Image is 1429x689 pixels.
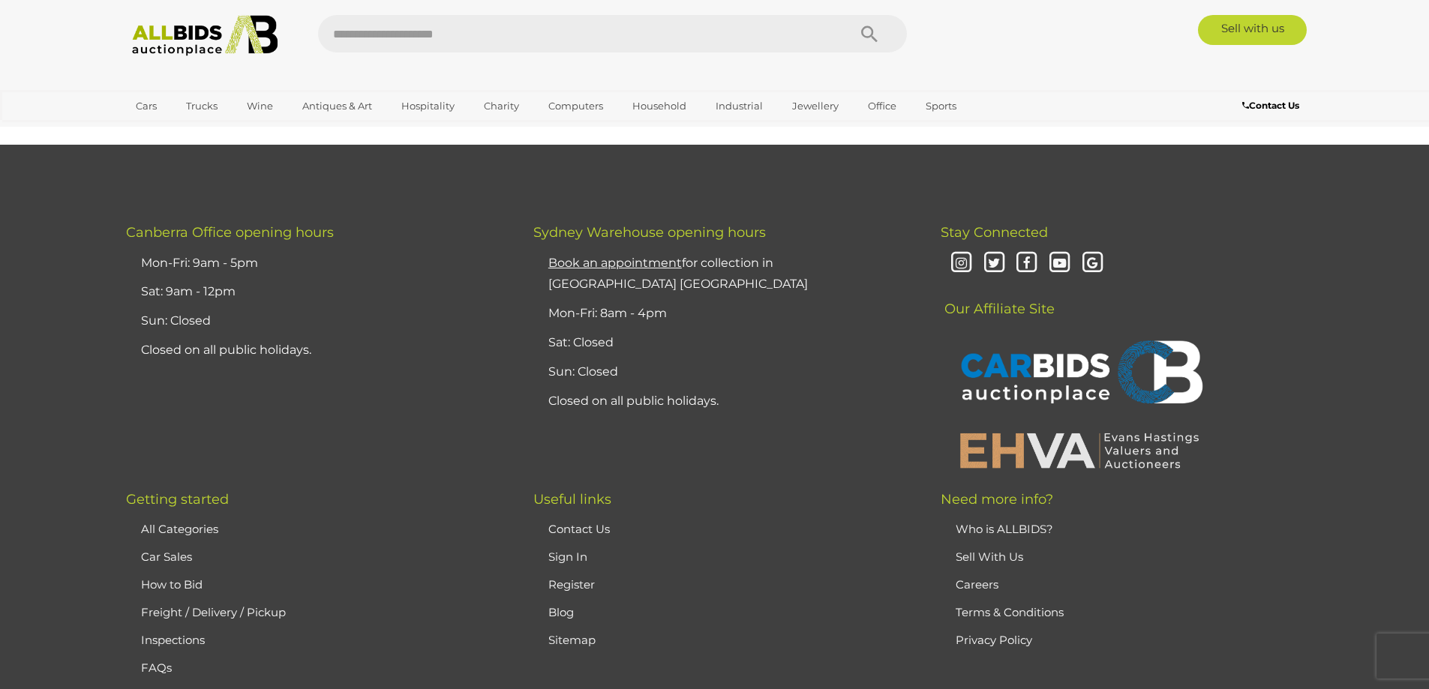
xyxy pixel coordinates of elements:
a: [GEOGRAPHIC_DATA] [126,118,252,143]
button: Search [832,15,907,52]
a: Trucks [176,94,227,118]
span: Useful links [533,491,611,508]
li: Sun: Closed [137,307,496,336]
b: Contact Us [1242,100,1299,111]
img: EHVA | Evans Hastings Valuers and Auctioneers [952,430,1207,469]
a: Privacy Policy [956,633,1032,647]
img: CARBIDS Auctionplace [952,325,1207,424]
a: Computers [539,94,613,118]
a: Careers [956,577,998,592]
img: Allbids.com.au [124,15,287,56]
a: Blog [548,605,574,619]
a: Sitemap [548,633,596,647]
li: Mon-Fri: 9am - 5pm [137,249,496,278]
a: Hospitality [392,94,464,118]
a: Sign In [548,550,587,564]
li: Mon-Fri: 8am - 4pm [545,299,903,328]
a: FAQs [141,661,172,675]
li: Closed on all public holidays. [545,387,903,416]
a: Register [548,577,595,592]
i: Youtube [1046,250,1073,277]
a: Wine [237,94,283,118]
a: All Categories [141,522,218,536]
span: Our Affiliate Site [941,278,1055,317]
a: Book an appointmentfor collection in [GEOGRAPHIC_DATA] [GEOGRAPHIC_DATA] [548,256,808,292]
a: Car Sales [141,550,192,564]
a: Office [858,94,906,118]
span: Stay Connected [941,224,1048,241]
i: Twitter [981,250,1007,277]
a: Contact Us [548,522,610,536]
a: How to Bid [141,577,203,592]
i: Facebook [1013,250,1040,277]
li: Sat: 9am - 12pm [137,277,496,307]
a: Household [623,94,696,118]
a: Cars [126,94,167,118]
i: Google [1079,250,1106,277]
span: Getting started [126,491,229,508]
a: Freight / Delivery / Pickup [141,605,286,619]
a: Industrial [706,94,773,118]
li: Closed on all public holidays. [137,336,496,365]
span: Need more info? [941,491,1053,508]
a: Who is ALLBIDS? [956,522,1053,536]
u: Book an appointment [548,256,682,270]
i: Instagram [948,250,974,277]
a: Charity [474,94,529,118]
a: Antiques & Art [293,94,382,118]
a: Sports [916,94,966,118]
a: Terms & Conditions [956,605,1064,619]
a: Sell With Us [956,550,1023,564]
a: Contact Us [1242,97,1303,114]
a: Sell with us [1198,15,1307,45]
li: Sun: Closed [545,358,903,387]
a: Inspections [141,633,205,647]
a: Jewellery [782,94,848,118]
li: Sat: Closed [545,328,903,358]
span: Canberra Office opening hours [126,224,334,241]
span: Sydney Warehouse opening hours [533,224,766,241]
